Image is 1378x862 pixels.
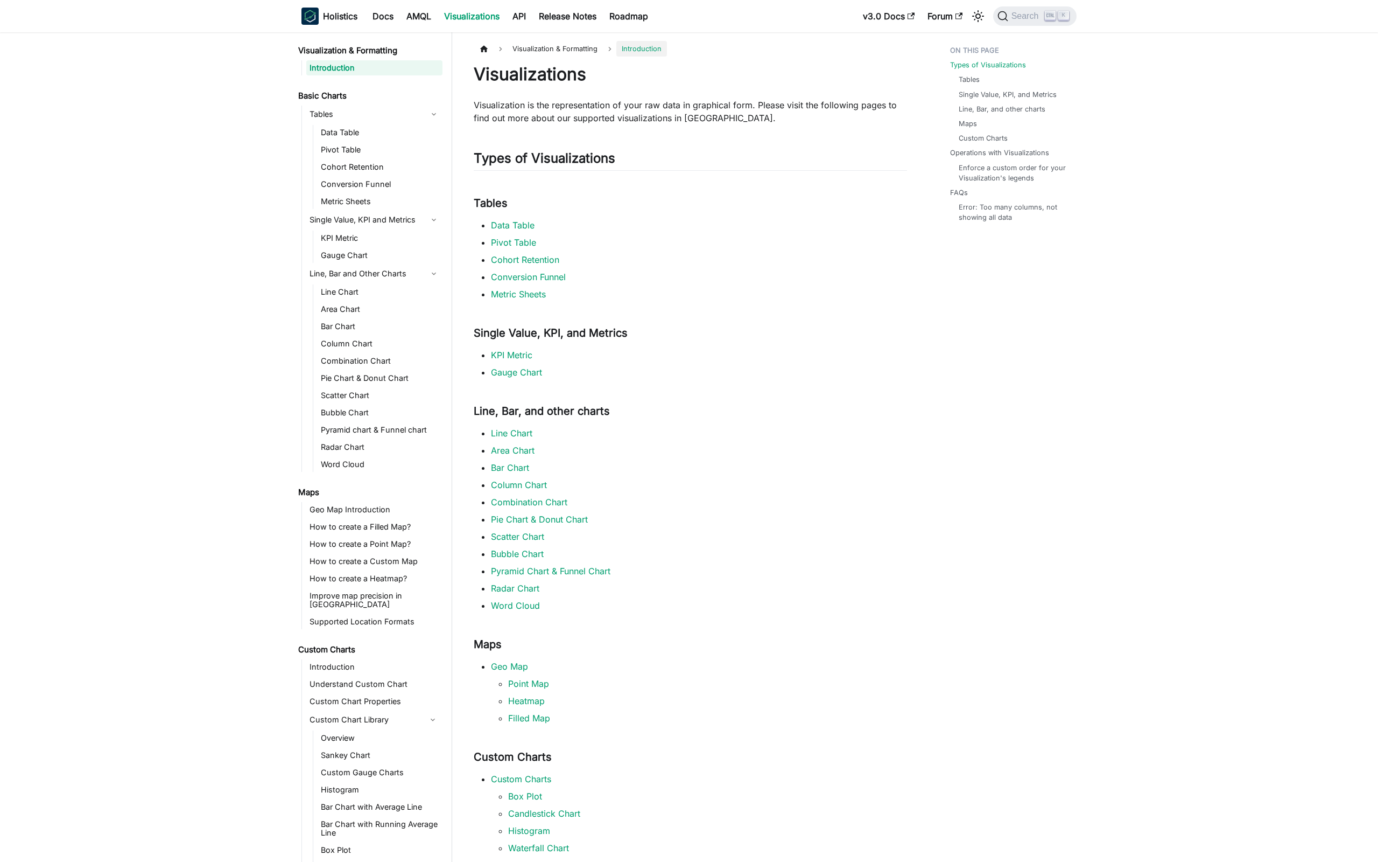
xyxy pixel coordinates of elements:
a: Waterfall Chart [508,843,569,853]
a: Release Notes [532,8,603,25]
h3: Single Value, KPI, and Metrics [474,326,907,340]
img: Holistics [301,8,319,25]
a: Box Plot [508,791,542,802]
a: Pie Chart & Donut Chart [318,371,442,386]
button: Collapse sidebar category 'Custom Chart Library' [423,711,442,728]
button: Search (Ctrl+K) [993,6,1077,26]
a: Box Plot [318,843,442,858]
a: Roadmap [603,8,655,25]
a: Visualization & Formatting [295,43,442,58]
a: Line, Bar, and other charts [959,104,1045,114]
a: Combination Chart [318,353,442,369]
a: Candlestick Chart [508,808,580,819]
a: Conversion Funnel [318,177,442,192]
a: HolisticsHolistics [301,8,357,25]
h3: Custom Charts [474,750,907,764]
a: Operations with Visualizations [950,148,1049,158]
a: Filled Map [508,713,550,724]
kbd: K [1058,11,1069,20]
button: Switch between dark and light mode (currently light mode) [969,8,987,25]
a: Maps [295,485,442,500]
a: Column Chart [318,336,442,351]
a: Basic Charts [295,88,442,103]
a: Line, Bar and Other Charts [306,265,442,282]
a: v3.0 Docs [856,8,921,25]
a: AMQL [400,8,438,25]
a: Point Map [508,678,549,689]
a: Pyramid Chart & Funnel Chart [491,566,610,576]
a: Pie Chart & Donut Chart [491,514,588,525]
a: Sankey Chart [318,748,442,763]
a: KPI Metric [318,231,442,246]
a: Tables [959,74,980,85]
a: How to create a Heatmap? [306,571,442,586]
a: Cohort Retention [491,254,559,265]
a: Column Chart [491,479,547,490]
a: Custom Charts [491,774,551,784]
a: Data Table [318,125,442,140]
a: Single Value, KPI and Metrics [306,211,442,228]
a: Metric Sheets [491,289,546,300]
a: How to create a Filled Map? [306,519,442,534]
a: Docs [366,8,400,25]
a: Introduction [306,659,442,675]
a: Understand Custom Chart [306,677,442,692]
a: Enforce a custom order for your Visualization's legends [959,163,1066,183]
a: Bar Chart with Running Average Line [318,817,442,840]
span: Visualization & Formatting [507,41,603,57]
span: Introduction [616,41,667,57]
a: Supported Location Formats [306,614,442,629]
h3: Tables [474,197,907,210]
a: Radar Chart [318,440,442,455]
h3: Line, Bar, and other charts [474,405,907,418]
a: Pivot Table [491,237,536,248]
a: Custom Chart Properties [306,694,442,709]
a: Bar Chart [318,319,442,334]
a: Bar Chart with Average Line [318,800,442,815]
a: Pyramid chart & Funnel chart [318,422,442,437]
a: Custom Charts [295,642,442,657]
a: Improve map precision in [GEOGRAPHIC_DATA] [306,588,442,612]
a: Types of Visualizations [950,60,1026,70]
span: Search [1008,11,1045,21]
a: Cohort Retention [318,159,442,175]
p: Visualization is the representation of your raw data in graphical form. Please visit the followin... [474,99,907,124]
a: Maps [959,119,977,129]
a: Heatmap [508,696,545,706]
a: Area Chart [318,302,442,317]
h3: Maps [474,638,907,651]
a: Geo Map [491,661,528,672]
a: FAQs [950,187,968,198]
a: Visualizations [438,8,506,25]
a: Radar Chart [491,583,539,594]
a: Conversion Funnel [491,272,566,282]
a: Line Chart [491,428,532,439]
nav: Docs sidebar [291,32,452,862]
a: Area Chart [491,445,535,456]
a: Line Chart [318,284,442,300]
a: Data Table [491,220,535,231]
h2: Types of Visualizations [474,150,907,171]
a: Tables [306,106,442,123]
a: API [506,8,532,25]
a: Word Cloud [491,600,540,611]
a: Metric Sheets [318,194,442,209]
a: Custom Charts [959,133,1008,143]
a: Forum [921,8,969,25]
a: Gauge Chart [318,248,442,263]
nav: Breadcrumbs [474,41,907,57]
a: Introduction [306,60,442,75]
a: Scatter Chart [491,531,544,542]
a: Overview [318,731,442,746]
a: Custom Gauge Charts [318,765,442,780]
a: Gauge Chart [491,367,542,378]
a: Scatter Chart [318,388,442,403]
a: Error: Too many columns, not showing all data [959,202,1066,223]
a: KPI Metric [491,350,532,360]
a: Bubble Chart [318,405,442,420]
a: Geo Map Introduction [306,502,442,517]
a: How to create a Point Map? [306,537,442,552]
a: Word Cloud [318,457,442,472]
a: Bubble Chart [491,548,544,559]
b: Holistics [323,10,357,23]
